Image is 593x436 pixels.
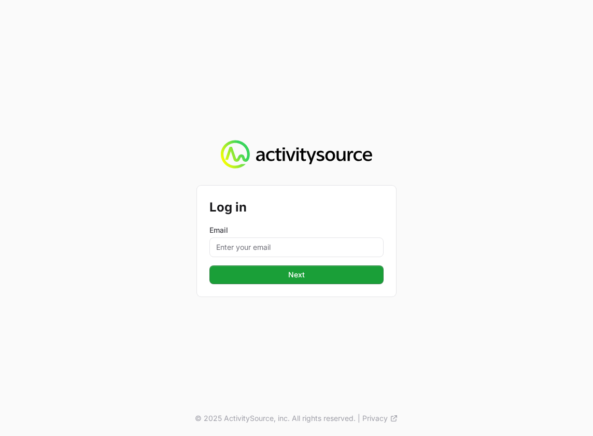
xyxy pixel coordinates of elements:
a: Privacy [362,413,398,424]
button: Next [209,265,384,284]
span: | [358,413,360,424]
img: Activity Source [221,140,372,169]
input: Enter your email [209,237,384,257]
label: Email [209,225,384,235]
p: © 2025 ActivitySource, inc. All rights reserved. [195,413,356,424]
h2: Log in [209,198,384,217]
span: Next [216,269,377,281]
